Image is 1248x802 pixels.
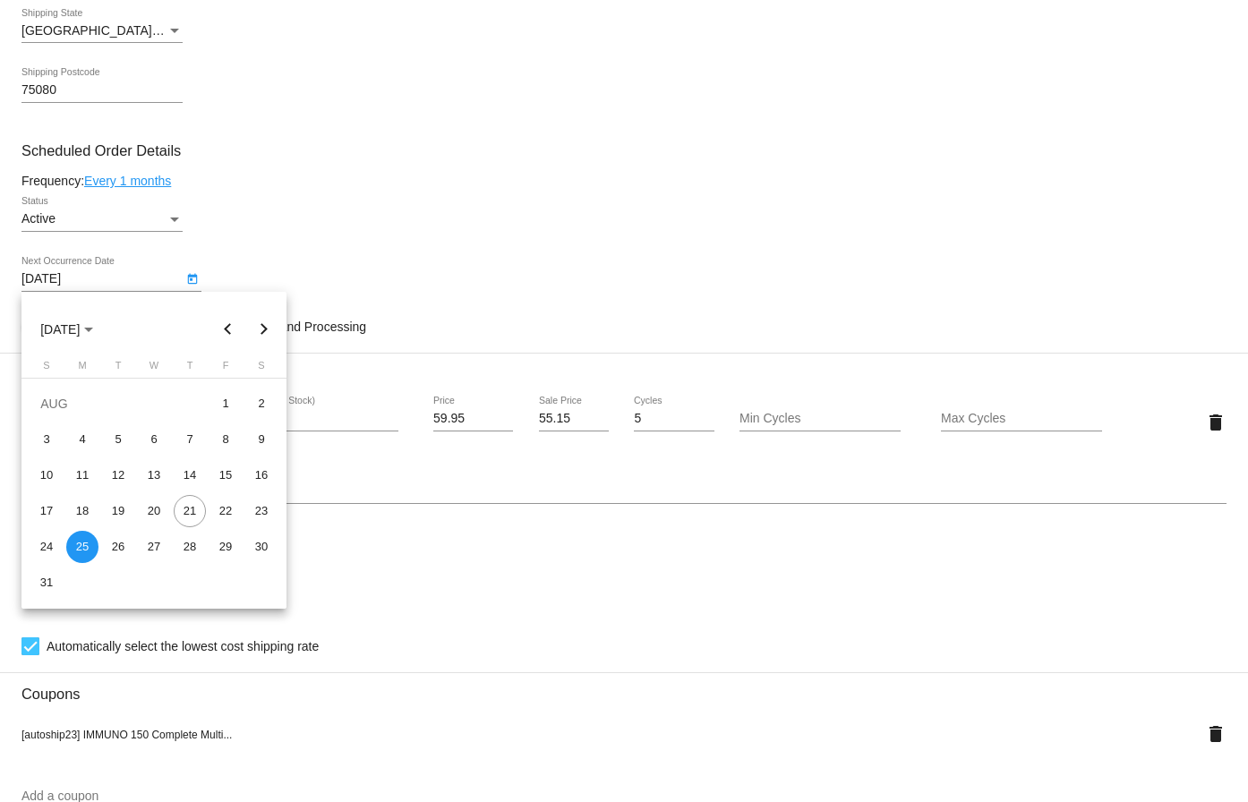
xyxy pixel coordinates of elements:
[138,423,170,456] div: 6
[138,531,170,563] div: 27
[174,495,206,527] div: 21
[208,529,244,565] td: August 29, 2025
[136,360,172,378] th: Wednesday
[29,360,64,378] th: Sunday
[100,457,136,493] td: August 12, 2025
[245,388,278,420] div: 2
[172,529,208,565] td: August 28, 2025
[29,565,64,601] td: August 31, 2025
[100,360,136,378] th: Tuesday
[30,495,63,527] div: 17
[209,388,242,420] div: 1
[29,386,208,422] td: AUG
[209,423,242,456] div: 8
[174,459,206,491] div: 14
[208,360,244,378] th: Friday
[30,531,63,563] div: 24
[100,493,136,529] td: August 19, 2025
[26,311,107,347] button: Choose month and year
[136,529,172,565] td: August 27, 2025
[210,311,246,347] button: Previous month
[208,493,244,529] td: August 22, 2025
[102,495,134,527] div: 19
[30,567,63,599] div: 31
[136,457,172,493] td: August 13, 2025
[29,493,64,529] td: August 17, 2025
[172,457,208,493] td: August 14, 2025
[209,459,242,491] div: 15
[138,495,170,527] div: 20
[29,529,64,565] td: August 24, 2025
[66,531,98,563] div: 25
[209,495,242,527] div: 22
[29,457,64,493] td: August 10, 2025
[245,459,278,491] div: 16
[29,422,64,457] td: August 3, 2025
[208,422,244,457] td: August 8, 2025
[102,459,134,491] div: 12
[136,493,172,529] td: August 20, 2025
[64,422,100,457] td: August 4, 2025
[244,360,279,378] th: Saturday
[100,422,136,457] td: August 5, 2025
[66,423,98,456] div: 4
[244,422,279,457] td: August 9, 2025
[172,493,208,529] td: August 21, 2025
[40,322,93,337] span: [DATE]
[172,422,208,457] td: August 7, 2025
[245,495,278,527] div: 23
[245,531,278,563] div: 30
[100,529,136,565] td: August 26, 2025
[244,529,279,565] td: August 30, 2025
[174,423,206,456] div: 7
[138,459,170,491] div: 13
[64,529,100,565] td: August 25, 2025
[244,493,279,529] td: August 23, 2025
[245,423,278,456] div: 9
[246,311,282,347] button: Next month
[244,386,279,422] td: August 2, 2025
[208,386,244,422] td: August 1, 2025
[174,531,206,563] div: 28
[172,360,208,378] th: Thursday
[66,459,98,491] div: 11
[209,531,242,563] div: 29
[64,457,100,493] td: August 11, 2025
[208,457,244,493] td: August 15, 2025
[30,459,63,491] div: 10
[102,531,134,563] div: 26
[244,457,279,493] td: August 16, 2025
[102,423,134,456] div: 5
[30,423,63,456] div: 3
[66,495,98,527] div: 18
[64,493,100,529] td: August 18, 2025
[64,360,100,378] th: Monday
[136,422,172,457] td: August 6, 2025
